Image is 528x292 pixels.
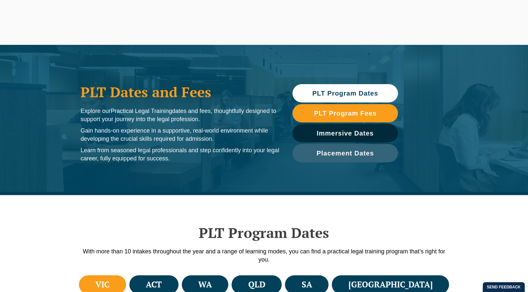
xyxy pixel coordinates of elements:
h4: ACT [146,279,162,290]
p: Gain hands-on experience in a supportive, real-world environment while developing the crucial ski... [81,127,279,143]
p: With more than 10 intakes throughout the year and a range of learning modes, you can find a pract... [77,247,451,264]
h1: PLT Dates and Fees [81,84,279,100]
p: Learn from seasoned legal professionals and step confidently into your legal career, fully equipp... [81,146,279,163]
span: PLT Program Dates [312,90,378,97]
span: Practical Legal Training [111,108,172,114]
h4: [GEOGRAPHIC_DATA] [349,279,433,290]
h2: PLT Program Dates [77,225,451,241]
h4: QLD [248,279,265,290]
h4: VIC [95,279,109,290]
h4: SA [302,279,312,290]
a: PLT Program Dates [292,84,398,102]
span: Immersive Dates [317,130,374,137]
a: Placement Dates [292,144,398,162]
span: PLT Program Fees [314,110,376,117]
h4: WA [198,279,212,290]
a: PLT Program Fees [292,104,398,122]
p: Explore our dates and fees, thoughtfully designed to support your journey into the legal profession. [81,107,279,123]
span: Placement Dates [316,150,374,156]
a: Immersive Dates [292,124,398,142]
